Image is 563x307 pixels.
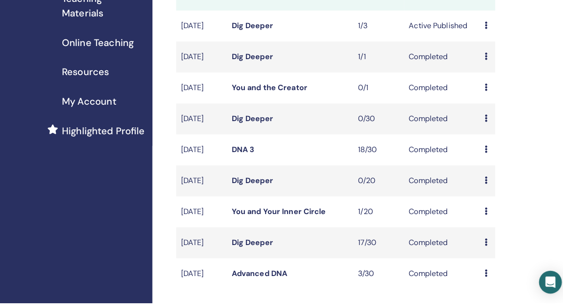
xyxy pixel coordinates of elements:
td: Completed [398,49,473,80]
td: 3/30 [348,263,398,293]
td: 0/30 [348,110,398,141]
a: Advanced DNA [228,273,283,283]
td: Completed [398,232,473,263]
td: 0/20 [348,171,398,202]
td: [DATE] [174,80,223,110]
td: 0/1 [348,80,398,110]
td: 1/3 [348,19,398,49]
a: DNA 3 [228,151,251,161]
td: [DATE] [174,19,223,49]
td: [DATE] [174,49,223,80]
a: Dig Deeper [228,242,269,252]
a: You and Your Inner Circle [228,212,321,222]
td: 1/1 [348,49,398,80]
td: Active Published [398,19,473,49]
td: Completed [398,110,473,141]
td: [DATE] [174,141,223,171]
td: 17/30 [348,232,398,263]
td: [DATE] [174,171,223,202]
a: Dig Deeper [228,181,269,191]
td: [DATE] [174,202,223,232]
a: Dig Deeper [228,120,269,130]
div: Open Intercom Messenger [531,275,554,298]
span: Online Teaching [61,43,132,57]
td: 1/20 [348,202,398,232]
td: [DATE] [174,110,223,141]
a: Dig Deeper [228,59,269,69]
span: Resources [61,72,107,86]
td: Completed [398,80,473,110]
td: Completed [398,141,473,171]
td: Completed [398,263,473,293]
span: Highlighted Profile [61,130,143,145]
td: [DATE] [174,263,223,293]
td: Completed [398,202,473,232]
td: Completed [398,171,473,202]
a: You and the Creator [228,90,303,100]
td: [DATE] [174,232,223,263]
span: My Account [61,101,114,115]
a: Dig Deeper [228,29,269,38]
td: 18/30 [348,141,398,171]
